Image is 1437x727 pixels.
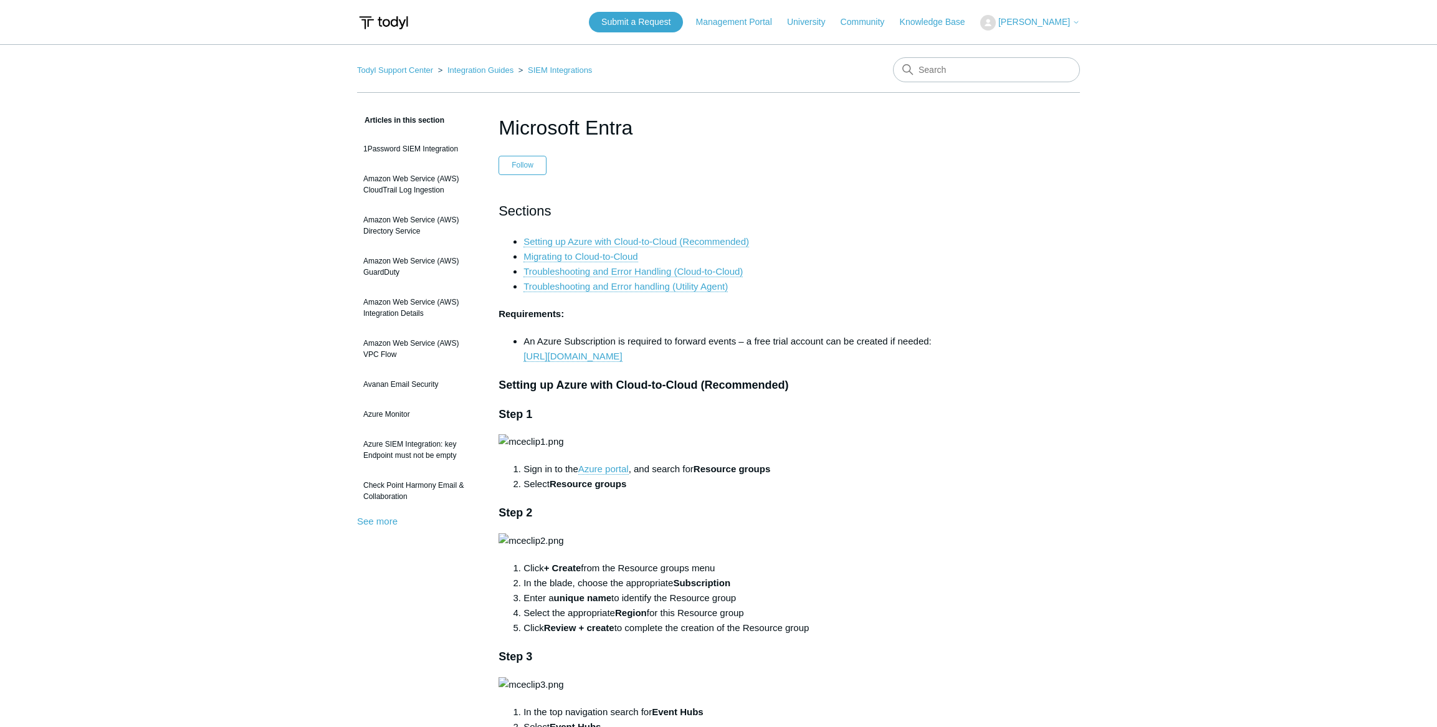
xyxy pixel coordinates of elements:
[357,167,480,202] a: Amazon Web Service (AWS) CloudTrail Log Ingestion
[523,281,728,292] a: Troubleshooting and Error handling (Utility Agent)
[787,16,838,29] a: University
[499,434,563,449] img: mceclip1.png
[673,577,730,588] strong: Subscription
[589,12,683,32] a: Submit a Request
[523,351,622,362] a: [URL][DOMAIN_NAME]
[544,622,614,633] strong: Review + create
[499,677,563,692] img: mceclip3.png
[900,16,978,29] a: Knowledge Base
[554,592,612,603] strong: unique name
[357,473,480,508] a: Check Point Harmony Email & Collaboration
[523,251,637,262] a: Migrating to Cloud-to-Cloud
[523,606,938,620] li: Select the appropriate for this Resource group
[357,65,436,75] li: Todyl Support Center
[523,477,938,492] li: Select
[499,308,564,319] strong: Requirements:
[357,11,410,34] img: Todyl Support Center Help Center home page
[544,563,581,573] strong: + Create
[357,116,444,125] span: Articles in this section
[550,478,626,489] strong: Resource groups
[523,334,938,364] li: An Azure Subscription is required to forward events – a free trial account can be created if needed:
[499,648,938,666] h3: Step 3
[523,236,749,247] a: Setting up Azure with Cloud-to-Cloud (Recommended)
[578,463,629,475] a: Azure portal
[499,504,938,522] h3: Step 2
[357,208,480,243] a: Amazon Web Service (AWS) Directory Service
[357,137,480,161] a: 1Password SIEM Integration
[998,17,1070,27] span: [PERSON_NAME]
[528,65,592,75] a: SIEM Integrations
[615,607,647,618] strong: Region
[357,290,480,325] a: Amazon Web Service (AWS) Integration Details
[499,406,938,424] h3: Step 1
[980,15,1080,31] button: [PERSON_NAME]
[436,65,516,75] li: Integration Guides
[523,620,938,635] li: Click to complete the creation of the Resource group
[357,373,480,396] a: Avanan Email Security
[516,65,593,75] li: SIEM Integrations
[357,402,480,426] a: Azure Monitor
[523,462,938,477] li: Sign in to the , and search for
[523,705,938,720] li: In the top navigation search for
[357,249,480,284] a: Amazon Web Service (AWS) GuardDuty
[523,576,938,591] li: In the blade, choose the appropriate
[499,533,563,548] img: mceclip2.png
[499,376,938,394] h3: Setting up Azure with Cloud-to-Cloud (Recommended)
[523,561,938,576] li: Click from the Resource groups menu
[357,432,480,467] a: Azure SIEM Integration: key Endpoint must not be empty
[523,591,938,606] li: Enter a to identify the Resource group
[696,16,785,29] a: Management Portal
[357,65,433,75] a: Todyl Support Center
[447,65,513,75] a: Integration Guides
[523,266,743,277] a: Troubleshooting and Error Handling (Cloud-to-Cloud)
[357,516,398,526] a: See more
[499,156,547,174] button: Follow Article
[499,113,938,143] h1: Microsoft Entra
[499,200,938,222] h2: Sections
[652,706,704,717] strong: Event Hubs
[893,57,1080,82] input: Search
[841,16,897,29] a: Community
[694,463,770,474] strong: Resource groups
[357,331,480,366] a: Amazon Web Service (AWS) VPC Flow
